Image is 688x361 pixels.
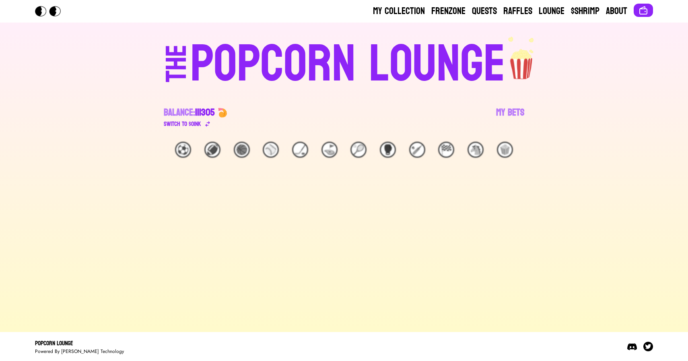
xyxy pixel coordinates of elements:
[496,106,524,129] a: My Bets
[503,5,532,18] a: Raffles
[35,348,124,355] div: Powered By [PERSON_NAME] Technology
[218,108,227,118] img: 🍤
[164,119,201,129] div: Switch to $ OINK
[539,5,564,18] a: Lounge
[96,35,592,90] a: THEPOPCORN LOUNGEpopcorn
[175,142,191,158] div: ⚽️
[438,142,454,158] div: 🏁
[505,35,538,80] img: popcorn
[606,5,627,18] a: About
[204,142,220,158] div: 🏈
[497,142,513,158] div: 🍿
[472,5,497,18] a: Quests
[409,142,425,158] div: 🏏
[571,5,599,18] a: $Shrimp
[431,5,466,18] a: Frenzone
[643,342,653,351] img: Twitter
[321,142,338,158] div: ⛳️
[234,142,250,158] div: 🏀
[292,142,308,158] div: 🏒
[627,342,637,351] img: Discord
[164,106,214,119] div: Balance:
[380,142,396,158] div: 🥊
[190,39,505,90] div: POPCORN LOUNGE
[35,6,67,17] img: Popcorn
[195,104,214,121] span: 111305
[35,338,124,348] div: Popcorn Lounge
[263,142,279,158] div: ⚾️
[639,6,648,15] img: Connect wallet
[162,45,191,98] div: THE
[468,142,484,158] div: 🐴
[373,5,425,18] a: My Collection
[350,142,367,158] div: 🎾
